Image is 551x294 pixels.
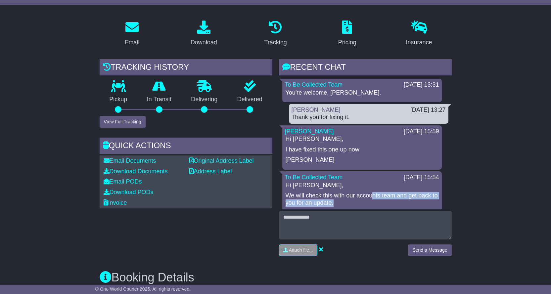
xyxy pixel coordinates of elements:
[104,157,156,164] a: Email Documents
[260,18,291,49] a: Tracking
[186,18,221,49] a: Download
[227,96,272,103] p: Delivered
[286,146,438,153] p: I have fixed this one up now
[338,38,356,47] div: Pricing
[285,174,343,181] a: To Be Collected Team
[279,59,452,77] div: RECENT CHAT
[100,116,146,128] button: View Full Tracking
[137,96,181,103] p: In Transit
[286,192,438,206] p: We will check this with our accounts team and get back to you for an update.
[292,106,341,113] a: [PERSON_NAME]
[286,136,438,143] p: Hi [PERSON_NAME],
[404,174,439,181] div: [DATE] 15:54
[104,189,154,195] a: Download PODs
[100,271,452,284] h3: Booking Details
[286,156,438,164] p: [PERSON_NAME]
[334,18,361,49] a: Pricing
[100,138,272,155] div: Quick Actions
[181,96,228,103] p: Delivering
[292,114,446,121] div: Thank you for fixing it.
[402,18,436,49] a: Insurance
[406,38,432,47] div: Insurance
[286,182,438,189] p: Hi [PERSON_NAME],
[410,106,446,114] div: [DATE] 13:27
[100,59,272,77] div: Tracking history
[408,244,451,256] button: Send a Message
[104,178,142,185] a: Email PODs
[100,96,137,103] p: Pickup
[285,128,334,135] a: [PERSON_NAME]
[264,38,287,47] div: Tracking
[189,168,232,175] a: Address Label
[404,128,439,135] div: [DATE] 15:59
[120,18,144,49] a: Email
[189,157,254,164] a: Original Address Label
[286,89,438,97] p: You're welcome, [PERSON_NAME].
[285,81,343,88] a: To Be Collected Team
[104,199,127,206] a: Invoice
[104,168,168,175] a: Download Documents
[124,38,139,47] div: Email
[191,38,217,47] div: Download
[95,286,191,292] span: © One World Courier 2025. All rights reserved.
[404,81,439,89] div: [DATE] 13:31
